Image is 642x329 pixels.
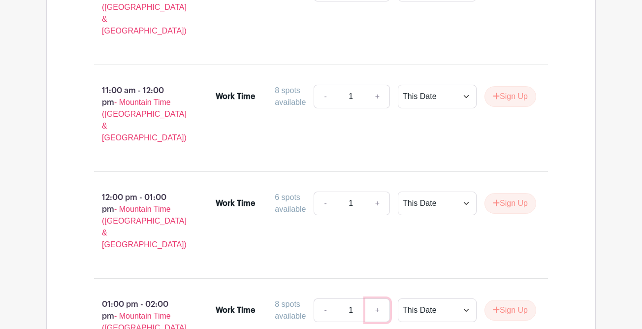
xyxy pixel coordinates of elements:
a: - [314,192,336,215]
p: 12:00 pm - 01:00 pm [78,188,200,255]
span: - Mountain Time ([GEOGRAPHIC_DATA] & [GEOGRAPHIC_DATA]) [102,98,187,142]
button: Sign Up [484,193,536,214]
a: + [365,85,390,108]
a: - [314,85,336,108]
p: 11:00 am - 12:00 pm [78,81,200,148]
div: Work Time [216,197,255,209]
div: 8 spots available [275,85,306,108]
div: Work Time [216,91,255,102]
span: - Mountain Time ([GEOGRAPHIC_DATA] & [GEOGRAPHIC_DATA]) [102,205,187,249]
button: Sign Up [484,300,536,321]
a: + [365,192,390,215]
div: Work Time [216,304,255,316]
div: 8 spots available [275,298,306,322]
div: 6 spots available [275,192,306,215]
a: - [314,298,336,322]
a: + [365,298,390,322]
button: Sign Up [484,86,536,107]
